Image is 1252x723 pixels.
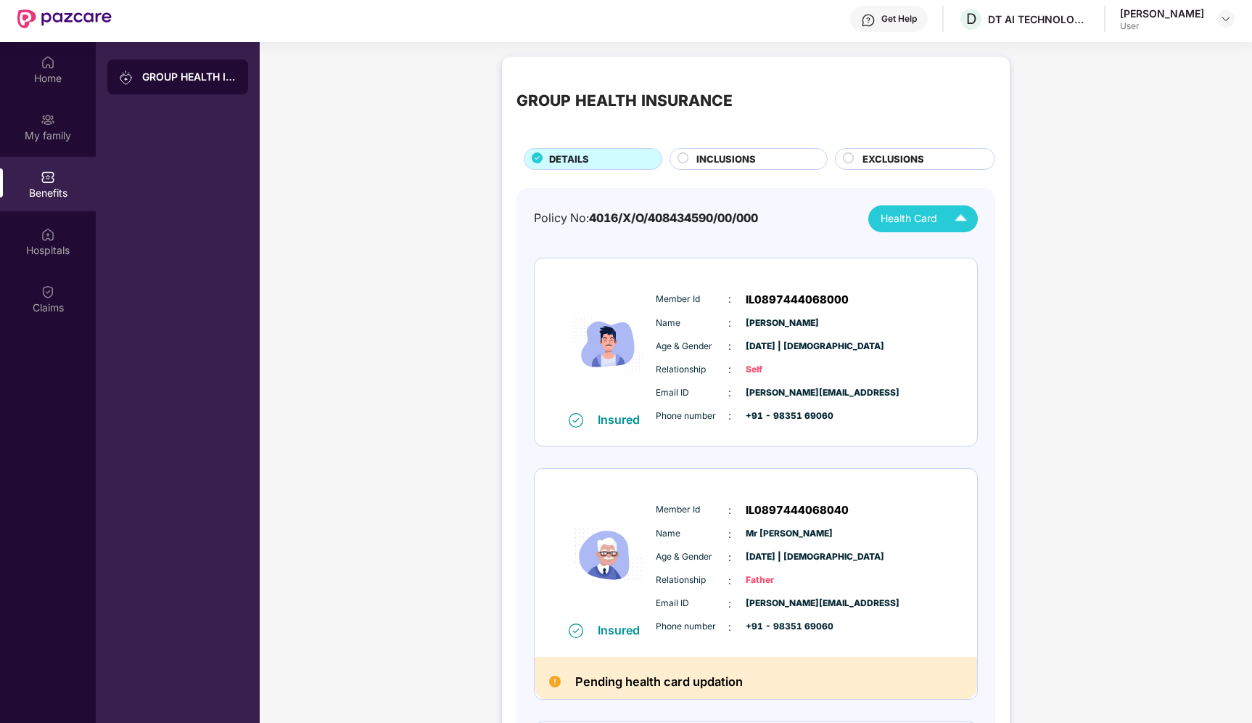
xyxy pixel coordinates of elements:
[728,619,731,635] span: :
[656,620,728,634] span: Phone number
[598,412,648,427] div: Insured
[534,209,758,227] div: Policy No:
[656,503,728,517] span: Member Id
[746,363,818,377] span: Self
[575,671,743,692] h2: Pending health card updation
[1220,13,1232,25] img: svg+xml;base64,PHN2ZyBpZD0iRHJvcGRvd24tMzJ4MzIiIHhtbG5zPSJodHRwOi8vd3d3LnczLm9yZy8yMDAwL3N2ZyIgd2...
[41,170,55,184] img: svg+xml;base64,PHN2ZyBpZD0iQmVuZWZpdHMiIHhtbG5zPSJodHRwOi8vd3d3LnczLm9yZy8yMDAwL3N2ZyIgd2lkdGg9Ij...
[1120,20,1204,32] div: User
[41,285,55,299] img: svg+xml;base64,PHN2ZyBpZD0iQ2xhaW0iIHhtbG5zPSJodHRwOi8vd3d3LnczLm9yZy8yMDAwL3N2ZyIgd2lkdGg9IjIwIi...
[41,55,55,70] img: svg+xml;base64,PHN2ZyBpZD0iSG9tZSIgeG1sbnM9Imh0dHA6Ly93d3cudzMub3JnLzIwMDAvc3ZnIiB3aWR0aD0iMjAiIG...
[966,10,976,28] span: D
[746,291,849,309] span: IL0897444068000
[41,227,55,242] img: svg+xml;base64,PHN2ZyBpZD0iSG9zcGl0YWxzIiB4bWxucz0iaHR0cDovL3d3dy53My5vcmcvMjAwMC9zdmciIHdpZHRoPS...
[142,70,236,84] div: GROUP HEALTH INSURANCE
[728,502,731,518] span: :
[862,152,924,167] span: EXCLUSIONS
[656,409,728,423] span: Phone number
[656,597,728,610] span: Email ID
[746,340,818,354] span: [DATE] | [DEMOGRAPHIC_DATA]
[728,550,731,565] span: :
[656,340,728,354] span: Age & Gender
[746,550,818,564] span: [DATE] | [DEMOGRAPHIC_DATA]
[728,315,731,331] span: :
[868,205,978,232] button: Health Card
[17,9,112,28] img: New Pazcare Logo
[565,487,652,622] img: icon
[728,526,731,542] span: :
[746,502,849,519] span: IL0897444068040
[728,408,731,424] span: :
[656,573,728,587] span: Relationship
[549,152,589,167] span: DETAILS
[696,152,756,167] span: INCLUSIONS
[988,12,1090,26] div: DT AI TECHNOLOGIES PRIVATE LIMITED
[746,409,818,423] span: +91 - 98351 69060
[728,596,731,612] span: :
[569,624,583,638] img: svg+xml;base64,PHN2ZyB4bWxucz0iaHR0cDovL3d3dy53My5vcmcvMjAwMC9zdmciIHdpZHRoPSIxNiIgaGVpZ2h0PSIxNi...
[746,316,818,330] span: [PERSON_NAME]
[881,13,917,25] div: Get Help
[728,385,731,401] span: :
[728,338,731,354] span: :
[728,573,731,589] span: :
[746,386,818,400] span: [PERSON_NAME][EMAIL_ADDRESS]
[746,597,818,610] span: [PERSON_NAME][EMAIL_ADDRESS]
[656,386,728,400] span: Email ID
[656,293,728,306] span: Member Id
[656,550,728,564] span: Age & Gender
[948,206,973,232] img: Icuh8uwCUCF+XjCZyLQsAKiDCM9HiE6CMYmKQaPGkZKaA32CAAACiQcFBJY0IsAAAAASUVORK5CYII=
[746,527,818,541] span: Mr [PERSON_NAME]
[861,13,876,28] img: svg+xml;base64,PHN2ZyBpZD0iSGVscC0zMngzMiIgeG1sbnM9Imh0dHA6Ly93d3cudzMub3JnLzIwMDAvc3ZnIiB3aWR0aD...
[569,413,583,428] img: svg+xml;base64,PHN2ZyB4bWxucz0iaHR0cDovL3d3dy53My5vcmcvMjAwMC9zdmciIHdpZHRoPSIxNiIgaGVpZ2h0PSIxNi...
[41,113,55,127] img: svg+xml;base64,PHN2ZyB3aWR0aD0iMjAiIGhlaWdodD0iMjAiIHZpZXdCb3g9IjAgMCAyMCAyMCIgZmlsbD0ibm9uZSIgeG...
[728,361,731,377] span: :
[656,316,728,330] span: Name
[516,89,733,113] div: GROUP HEALTH INSURANCE
[746,573,818,587] span: Father
[656,363,728,377] span: Relationship
[598,623,648,637] div: Insured
[881,211,937,226] span: Health Card
[1120,7,1204,20] div: [PERSON_NAME]
[746,620,818,634] span: +91 - 98351 69060
[656,527,728,541] span: Name
[549,676,561,687] img: Pending
[589,211,758,225] span: 4016/X/O/408434590/00/000
[565,277,652,412] img: icon
[119,70,133,85] img: svg+xml;base64,PHN2ZyB3aWR0aD0iMjAiIGhlaWdodD0iMjAiIHZpZXdCb3g9IjAgMCAyMCAyMCIgZmlsbD0ibm9uZSIgeG...
[728,291,731,307] span: :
